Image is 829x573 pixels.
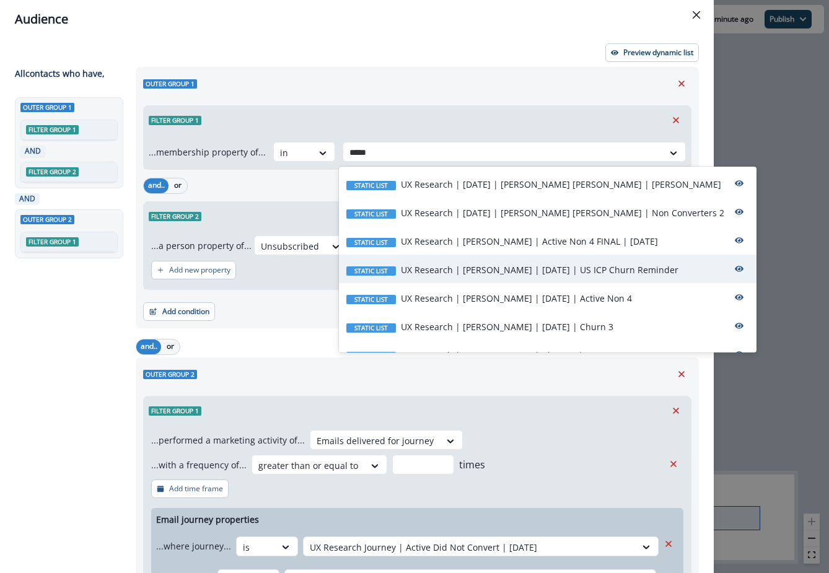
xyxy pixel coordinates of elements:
span: Outer group 1 [143,79,197,89]
span: Static list [346,352,396,361]
span: Outer group 2 [143,370,197,379]
button: preview [729,260,749,278]
button: Close [686,5,706,25]
button: and.. [136,339,161,354]
button: preview [729,231,749,250]
span: Filter group 1 [26,125,79,134]
span: Static list [346,323,396,333]
button: preview [729,203,749,221]
span: Static list [346,209,396,219]
p: ...performed a marketing activity of... [151,434,305,447]
p: UX Research | [DATE] | [PERSON_NAME] [PERSON_NAME] | Non Converters 2 [401,206,724,219]
span: Static list [346,295,396,304]
button: preview [729,288,749,307]
button: and.. [144,178,169,193]
span: Filter group 1 [149,406,201,416]
p: UX Research | [DATE] | [PERSON_NAME] [PERSON_NAME] | [PERSON_NAME] [401,178,721,191]
p: Email journey properties [156,513,259,526]
button: Add condition [143,302,215,321]
button: Remove [659,535,678,553]
span: Static list [346,181,396,190]
button: Remove [672,74,691,93]
span: Static list [346,266,396,276]
div: Audience [15,10,699,28]
p: ...a person property of... [151,239,252,252]
p: Preview dynamic list [623,48,693,57]
button: or [161,339,180,354]
span: Static list [346,238,396,247]
p: All contact s who have, [15,67,105,80]
button: preview [729,345,749,364]
p: AND [17,193,37,204]
p: Add time frame [169,484,223,493]
button: Preview dynamic list [605,43,699,62]
button: Remove [666,111,686,129]
button: or [169,178,187,193]
p: UX Research | [PERSON_NAME] | [DATE] | Churn 3 [401,320,613,333]
span: Outer group 1 [20,103,74,112]
span: Filter group 1 [149,116,201,125]
button: Remove [672,365,691,383]
button: Remove [664,455,683,473]
p: UX Research | [PERSON_NAME] | Active Non 4 FINAL | [DATE] [401,235,658,248]
button: preview [729,174,749,193]
span: Outer group 2 [20,215,74,224]
button: Remove [666,401,686,420]
p: times [459,457,485,472]
p: ...membership property of... [149,146,266,159]
button: Add time frame [151,479,229,498]
p: Add new property [169,266,230,274]
p: AND [23,146,43,157]
p: UX Research | [PERSON_NAME] | [DATE] | US ICP Churn Reminder [401,263,678,276]
button: preview [729,317,749,335]
p: UX Research | [PERSON_NAME] | [DATE] | Active Non 4 [401,292,632,305]
p: ...where journey... [156,540,231,553]
p: UX Research | [PERSON_NAME] | Churn 4 | [DATE] [401,349,613,362]
span: Filter group 1 [26,237,79,247]
span: Filter group 2 [149,212,201,221]
p: ...with a frequency of... [151,458,247,471]
span: Filter group 2 [26,167,79,177]
button: Add new property [151,261,236,279]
